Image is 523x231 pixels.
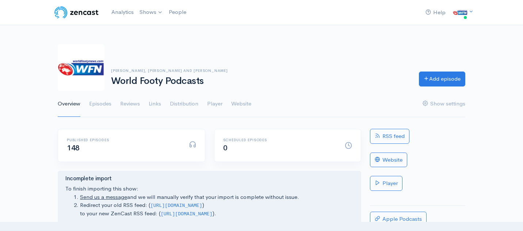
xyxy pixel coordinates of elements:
[423,91,465,117] a: Show settings
[89,91,111,117] a: Episodes
[149,91,161,117] a: Links
[423,5,448,20] a: Help
[67,143,80,153] span: 148
[65,176,354,182] h4: Incomplete import
[111,69,410,73] h6: [PERSON_NAME], [PERSON_NAME] and [PERSON_NAME]
[137,4,166,20] a: Shows
[67,138,180,142] h6: Published episodes
[58,91,80,117] a: Overview
[170,91,198,117] a: Distribution
[80,201,354,217] li: Redirect your old RSS feed: ( ) to your new ZenCast RSS feed: ( ).
[223,143,228,153] span: 0
[150,203,202,208] code: [URL][DOMAIN_NAME]
[80,193,127,200] a: Send us a message
[111,76,410,86] h1: World Footy Podcasts
[166,4,189,20] a: People
[453,5,467,20] img: ...
[231,91,251,117] a: Website
[370,129,409,144] a: RSS feed
[161,211,213,217] code: [URL][DOMAIN_NAME]
[370,212,427,227] a: Apple Podcasts
[370,176,402,191] a: Player
[419,72,465,86] a: Add episode
[120,91,140,117] a: Reviews
[108,4,137,20] a: Analytics
[223,138,336,142] h6: Scheduled episodes
[370,153,407,168] a: Website
[207,91,222,117] a: Player
[80,193,354,201] li: and we will manually verify that your import is complete without issue.
[53,5,100,20] img: ZenCast Logo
